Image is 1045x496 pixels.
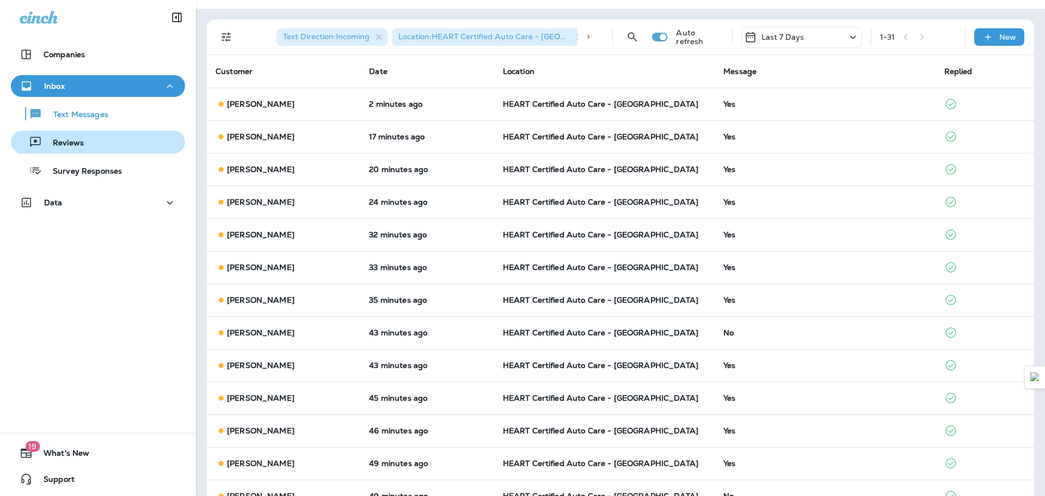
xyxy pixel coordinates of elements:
p: Sep 30, 2025 09:10 AM [369,361,485,370]
span: Customer [216,66,253,76]
span: Message [723,66,757,76]
span: Replied [944,66,973,76]
button: Data [11,192,185,213]
div: Yes [723,459,926,468]
p: [PERSON_NAME] [227,100,294,108]
p: Inbox [44,82,65,90]
p: Sep 30, 2025 09:36 AM [369,132,485,141]
p: Sep 30, 2025 09:20 AM [369,263,485,272]
p: Sep 30, 2025 09:04 AM [369,459,485,468]
span: Date [369,66,388,76]
p: [PERSON_NAME] [227,328,294,337]
button: Filters [216,26,237,48]
p: [PERSON_NAME] [227,165,294,174]
div: Text Direction:Incoming [276,28,388,46]
p: Companies [44,50,85,59]
span: 19 [25,441,40,452]
p: Sep 30, 2025 09:18 AM [369,296,485,304]
p: Last 7 Days [761,33,804,41]
div: No [723,328,926,337]
button: Text Messages [11,102,185,125]
p: Sep 30, 2025 09:21 AM [369,230,485,239]
div: Yes [723,165,926,174]
p: [PERSON_NAME] [227,132,294,141]
p: Sep 30, 2025 09:33 AM [369,165,485,174]
span: HEART Certified Auto Care - [GEOGRAPHIC_DATA] [503,262,698,272]
p: [PERSON_NAME] [227,198,294,206]
p: Sep 30, 2025 09:51 AM [369,100,485,108]
p: Survey Responses [42,167,122,177]
p: Sep 30, 2025 09:07 AM [369,426,485,435]
span: HEART Certified Auto Care - [GEOGRAPHIC_DATA] [503,458,698,468]
p: [PERSON_NAME] [227,263,294,272]
div: Yes [723,198,926,206]
img: Detect Auto [1030,372,1040,382]
div: Yes [723,361,926,370]
div: Yes [723,263,926,272]
p: Data [44,198,63,207]
button: Inbox [11,75,185,97]
span: HEART Certified Auto Care - [GEOGRAPHIC_DATA] [503,164,698,174]
p: [PERSON_NAME] [227,361,294,370]
div: 1 - 31 [880,33,895,41]
p: [PERSON_NAME] [227,394,294,402]
button: Survey Responses [11,159,185,182]
p: Sep 30, 2025 09:10 AM [369,328,485,337]
span: HEART Certified Auto Care - [GEOGRAPHIC_DATA] [503,99,698,109]
div: Yes [723,296,926,304]
div: Yes [723,132,926,141]
button: 19What's New [11,442,185,464]
button: Reviews [11,131,185,154]
span: HEART Certified Auto Care - [GEOGRAPHIC_DATA] [503,328,698,338]
span: HEART Certified Auto Care - [GEOGRAPHIC_DATA] [503,197,698,207]
p: [PERSON_NAME] [227,426,294,435]
button: Companies [11,44,185,65]
p: New [999,33,1016,41]
p: [PERSON_NAME] [227,459,294,468]
div: Yes [723,394,926,402]
div: Location:HEART Certified Auto Care - [GEOGRAPHIC_DATA] [392,28,588,46]
span: HEART Certified Auto Care - [GEOGRAPHIC_DATA] [503,295,698,305]
p: Sep 30, 2025 09:08 AM [369,394,485,402]
span: HEART Certified Auto Care - [GEOGRAPHIC_DATA] [503,360,698,370]
div: Yes [723,100,926,108]
p: Reviews [42,138,84,149]
p: Text Messages [42,110,108,120]
p: [PERSON_NAME] [227,230,294,239]
span: Location : HEART Certified Auto Care - [GEOGRAPHIC_DATA] [398,32,624,41]
span: Text Direction : Incoming [283,32,370,41]
p: Sep 30, 2025 09:29 AM [369,198,485,206]
button: Search Messages [622,26,643,48]
button: Support [11,468,185,490]
div: Yes [723,426,926,435]
span: Support [33,475,75,488]
span: Location [503,66,534,76]
span: HEART Certified Auto Care - [GEOGRAPHIC_DATA] [503,132,698,142]
span: HEART Certified Auto Care - [GEOGRAPHIC_DATA] [503,230,698,240]
span: HEART Certified Auto Care - [GEOGRAPHIC_DATA] [503,393,698,403]
p: Auto refresh [676,28,723,46]
span: HEART Certified Auto Care - [GEOGRAPHIC_DATA] [503,426,698,436]
p: [PERSON_NAME] [227,296,294,304]
button: Collapse Sidebar [162,7,192,28]
span: What's New [33,449,89,462]
div: Yes [723,230,926,239]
